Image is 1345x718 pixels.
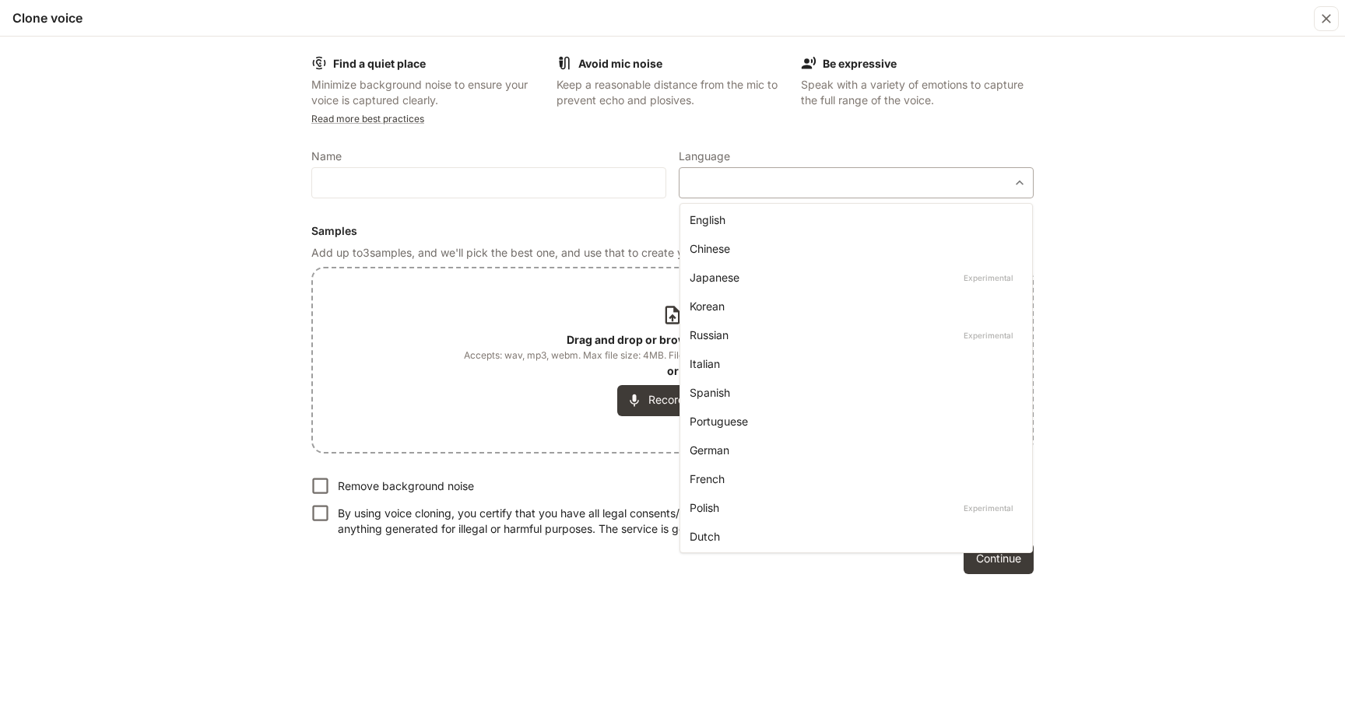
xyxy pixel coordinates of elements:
[690,471,1017,487] div: French
[690,240,1017,257] div: Chinese
[690,298,1017,314] div: Korean
[690,269,1017,285] div: Japanese
[690,212,1017,228] div: English
[690,442,1017,458] div: German
[690,327,1017,343] div: Russian
[690,355,1017,372] div: Italian
[960,501,1017,515] p: Experimental
[960,328,1017,342] p: Experimental
[690,528,1017,545] div: Dutch
[960,271,1017,285] p: Experimental
[690,499,1017,516] div: Polish
[690,413,1017,429] div: Portuguese
[690,384,1017,401] div: Spanish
